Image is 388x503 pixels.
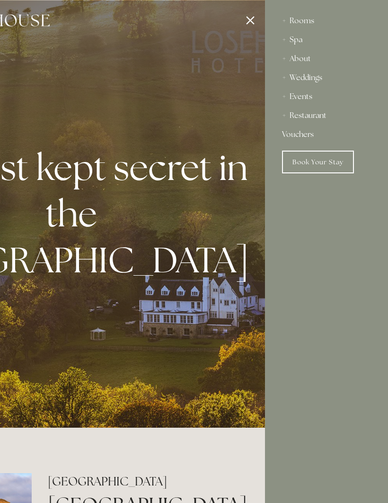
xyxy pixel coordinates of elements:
div: Weddings [282,68,371,87]
div: Events [282,87,371,106]
div: Restaurant [282,106,371,125]
div: Spa [282,30,371,49]
div: Rooms [282,11,371,30]
a: Vouchers [282,125,371,144]
a: Book Your Stay [282,151,354,173]
div: About [282,49,371,68]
